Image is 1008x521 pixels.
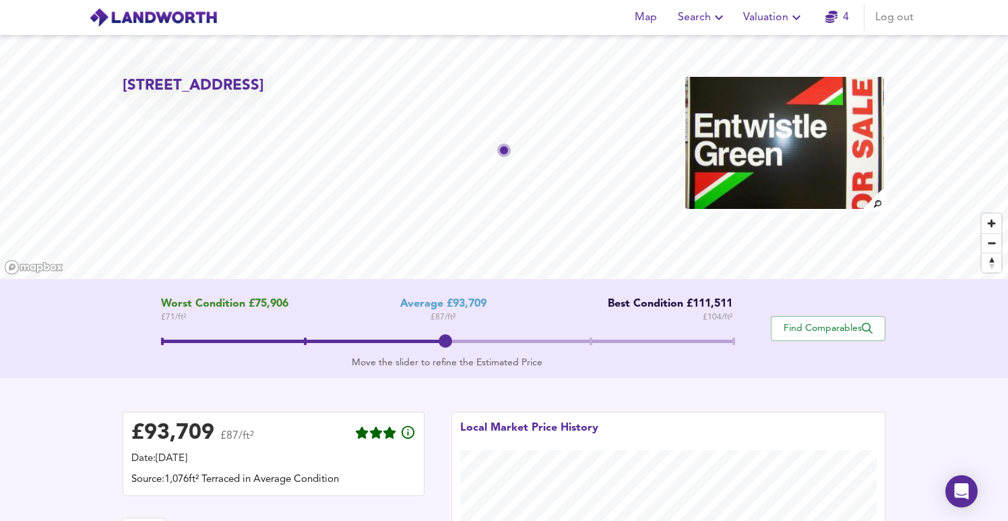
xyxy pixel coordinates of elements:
[4,259,63,275] a: Mapbox homepage
[870,4,919,31] button: Log out
[778,322,878,335] span: Find Comparables
[875,8,914,27] span: Log out
[825,8,849,27] a: 4
[672,4,732,31] button: Search
[161,356,733,369] div: Move the slider to refine the Estimated Price
[684,75,885,210] img: property
[982,214,1001,233] button: Zoom in
[771,316,885,341] button: Find Comparables
[743,8,805,27] span: Valuation
[629,8,662,27] span: Map
[220,431,254,450] span: £87/ft²
[703,311,732,324] span: £ 104 / ft²
[982,233,1001,253] button: Zoom out
[598,298,732,311] div: Best Condition £111,511
[161,298,288,311] span: Worst Condition £75,906
[738,4,810,31] button: Valuation
[400,298,486,311] div: Average £93,709
[123,75,264,96] h2: [STREET_ADDRESS]
[862,187,885,211] img: search
[131,452,416,466] div: Date: [DATE]
[131,423,214,443] div: £ 93,709
[161,311,288,324] span: £ 71 / ft²
[431,311,455,324] span: £ 87 / ft²
[982,234,1001,253] span: Zoom out
[460,421,598,450] div: Local Market Price History
[131,472,416,487] div: Source: 1,076ft² Terraced in Average Condition
[678,8,727,27] span: Search
[982,253,1001,272] button: Reset bearing to north
[624,4,667,31] button: Map
[89,7,218,28] img: logo
[945,475,978,508] div: Open Intercom Messenger
[815,4,858,31] button: 4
